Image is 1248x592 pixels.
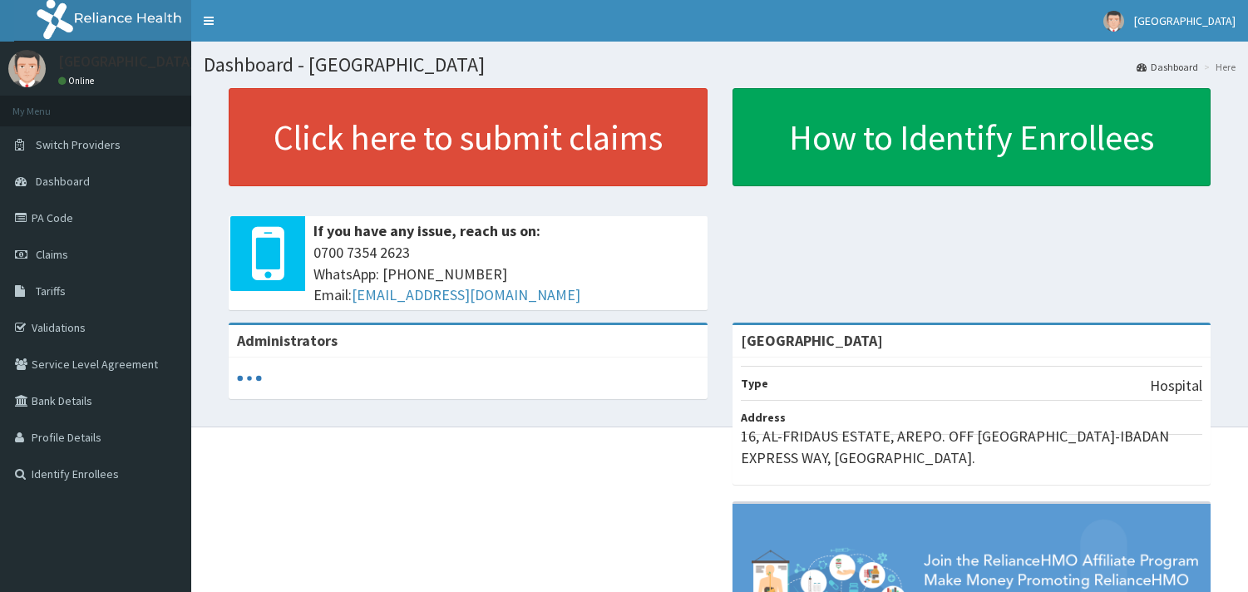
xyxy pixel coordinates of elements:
p: 16, AL-FRIDAUS ESTATE, AREPO. OFF [GEOGRAPHIC_DATA]-IBADAN EXPRESS WAY, [GEOGRAPHIC_DATA]. [741,426,1203,468]
a: Dashboard [1137,60,1198,74]
span: Tariffs [36,284,66,298]
span: 0700 7354 2623 WhatsApp: [PHONE_NUMBER] Email: [313,242,699,306]
a: Online [58,75,98,86]
span: [GEOGRAPHIC_DATA] [1134,13,1236,28]
b: Address [741,410,786,425]
a: How to Identify Enrollees [733,88,1211,186]
b: Administrators [237,331,338,350]
svg: audio-loading [237,366,262,391]
p: Hospital [1150,375,1202,397]
p: [GEOGRAPHIC_DATA] [58,54,195,69]
b: Type [741,376,768,391]
span: Dashboard [36,174,90,189]
li: Here [1200,60,1236,74]
span: Claims [36,247,68,262]
b: If you have any issue, reach us on: [313,221,540,240]
a: [EMAIL_ADDRESS][DOMAIN_NAME] [352,285,580,304]
img: User Image [1103,11,1124,32]
h1: Dashboard - [GEOGRAPHIC_DATA] [204,54,1236,76]
img: User Image [8,50,46,87]
a: Click here to submit claims [229,88,708,186]
strong: [GEOGRAPHIC_DATA] [741,331,883,350]
span: Switch Providers [36,137,121,152]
